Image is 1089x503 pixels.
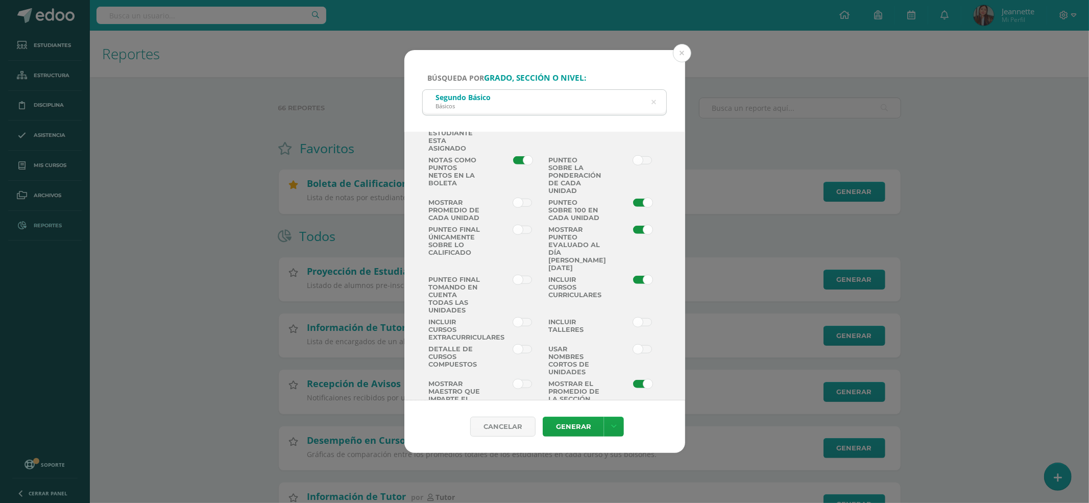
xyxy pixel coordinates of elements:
label: Detalle de cursos compuestos [425,345,485,376]
label: Esta configuración agregara una columna extra al final donde se sumará el acumulado en cada unidad. [425,276,485,314]
span: Búsqueda por [427,73,586,83]
div: Cancelar [470,417,536,437]
label: Esta configuración hará una regla de tres para que la nota del curso se muestre sobre 100. [545,199,605,222]
label: Incluir cursos extracurriculares [425,318,485,341]
label: Incluir cursos curriculares [545,276,605,314]
label: Mostrar maestro que imparte el curso [425,380,485,411]
label: Esta configuración hará una regla de tres para que la nota del curso se muestre sobre a la ponder... [545,156,605,195]
label: Incluir talleres [545,318,605,341]
label: Esta configuración hará que las actividades no calificadas no se tomen en cuenta para calcular la... [425,226,485,272]
label: Mostrar el promedio de la sección de grado [545,380,605,411]
label: Esta configuración mostrara una fila al final con el promedio de cada unidad. [425,199,485,222]
div: Básicos [435,102,491,110]
strong: grado, sección o nivel: [484,73,586,83]
label: Mostrar punteo evaluado al día [PERSON_NAME][DATE] [545,226,605,272]
label: Notas como puntos netos en la boleta [425,156,485,195]
div: Segundo Básico [435,92,491,102]
input: ej. Primero primaria, etc. [423,90,667,115]
a: Generar [543,417,604,437]
label: Usar nombres cortos de unidades [545,345,605,376]
button: Close (Esc) [673,44,691,62]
